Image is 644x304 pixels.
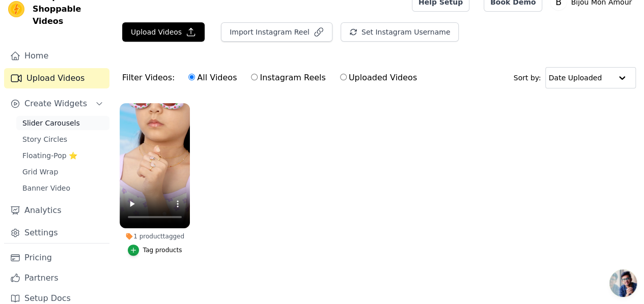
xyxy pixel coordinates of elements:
[188,74,195,80] input: All Videos
[4,248,109,268] a: Pricing
[22,150,77,161] span: Floating-Pop ⭐
[143,246,182,254] div: Tag products
[188,71,237,84] label: All Videos
[16,132,109,146] a: Story Circles
[22,118,80,128] span: Slider Carousels
[4,46,109,66] a: Home
[251,74,258,80] input: Instagram Reels
[250,71,326,84] label: Instagram Reels
[120,232,190,240] div: 1 product tagged
[4,68,109,88] a: Upload Videos
[4,200,109,221] a: Analytics
[16,148,109,163] a: Floating-Pop ⭐
[22,183,70,193] span: Banner Video
[16,116,109,130] a: Slider Carousels
[122,66,423,89] div: Filter Videos:
[22,134,67,144] span: Story Circles
[340,71,417,84] label: Uploaded Videos
[4,223,109,243] a: Settings
[22,167,58,177] span: Grid Wrap
[8,1,24,17] img: Vizup
[221,22,332,42] button: Import Instagram Reel
[4,268,109,288] a: Partners
[340,74,347,80] input: Uploaded Videos
[16,165,109,179] a: Grid Wrap
[341,22,459,42] button: Set Instagram Username
[609,269,637,297] a: Ouvrir le chat
[24,98,87,110] span: Create Widgets
[514,67,636,88] div: Sort by:
[128,245,182,256] button: Tag products
[4,94,109,114] button: Create Widgets
[16,181,109,195] a: Banner Video
[122,22,205,42] button: Upload Videos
